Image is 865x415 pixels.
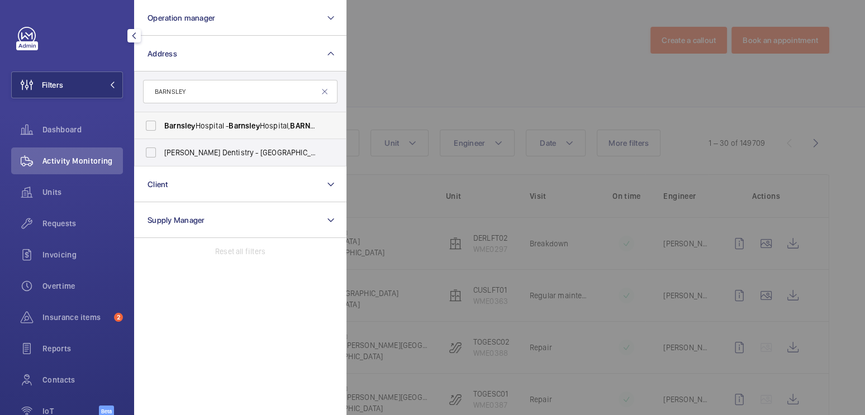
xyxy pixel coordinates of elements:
span: Invoicing [42,249,123,260]
span: 2 [114,313,123,322]
span: Filters [42,79,63,90]
span: Activity Monitoring [42,155,123,166]
span: Insurance items [42,312,110,323]
span: Requests [42,218,123,229]
span: Overtime [42,280,123,292]
span: Reports [42,343,123,354]
button: Filters [11,71,123,98]
span: Dashboard [42,124,123,135]
span: Contacts [42,374,123,385]
span: Units [42,187,123,198]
